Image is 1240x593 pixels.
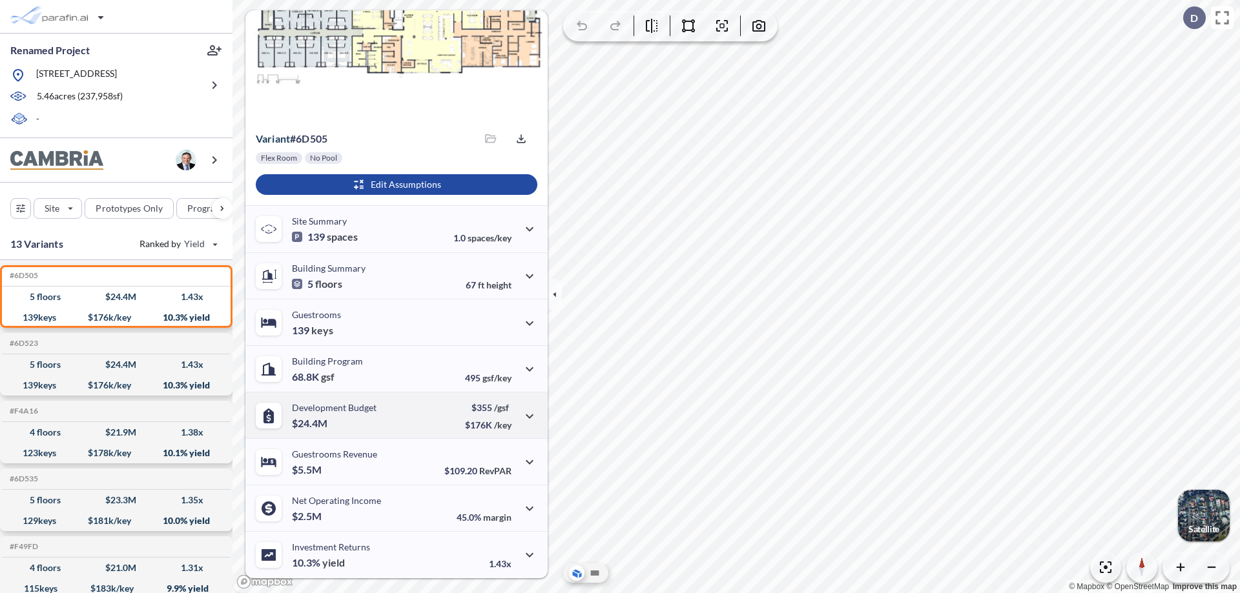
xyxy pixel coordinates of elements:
[587,565,603,581] button: Site Plan
[1178,490,1230,541] img: Switcher Image
[453,232,512,243] p: 1.0
[187,202,223,215] p: Program
[321,370,335,383] span: gsf
[256,132,327,145] p: # 6d505
[1190,12,1198,24] p: D
[292,541,370,552] p: Investment Returns
[292,402,377,413] p: Development Budget
[315,277,342,290] span: floors
[465,402,512,413] p: $355
[292,309,341,320] p: Guestrooms
[478,279,484,290] span: ft
[1178,490,1230,541] button: Switcher ImageSatellite
[489,558,512,569] p: 1.43x
[176,150,196,170] img: user logo
[10,236,63,252] p: 13 Variants
[1188,524,1219,534] p: Satellite
[494,402,509,413] span: /gsf
[479,465,512,476] span: RevPAR
[256,174,537,195] button: Edit Assumptions
[465,419,512,430] p: $176K
[1069,582,1104,591] a: Mapbox
[486,279,512,290] span: height
[7,474,38,483] h5: Click to copy the code
[7,339,38,348] h5: Click to copy the code
[10,43,90,57] p: Renamed Project
[236,574,293,589] a: Mapbox homepage
[292,324,333,337] p: 139
[7,407,38,416] h5: Click to copy the code
[7,271,38,280] h5: Click to copy the code
[311,324,333,337] span: keys
[310,153,337,163] p: No Pool
[34,198,82,219] button: Site
[483,512,512,523] span: margin
[292,263,366,274] p: Building Summary
[292,556,345,569] p: 10.3%
[37,90,123,104] p: 5.46 acres ( 237,958 sf)
[292,448,377,459] p: Guestrooms Revenue
[494,419,512,430] span: /key
[292,370,335,383] p: 68.8K
[1173,582,1237,591] a: Improve this map
[292,277,342,290] p: 5
[292,463,324,476] p: $5.5M
[292,230,358,243] p: 139
[85,198,174,219] button: Prototypes Only
[327,230,358,243] span: spaces
[482,372,512,383] span: gsf/key
[36,67,117,83] p: [STREET_ADDRESS]
[36,112,39,127] p: -
[371,178,441,191] p: Edit Assumptions
[292,356,363,367] p: Building Program
[444,465,512,476] p: $109.20
[292,216,347,226] p: Site Summary
[465,372,512,383] p: 495
[292,495,381,506] p: Net Operating Income
[322,556,345,569] span: yield
[468,232,512,243] span: spaces/key
[569,565,584,581] button: Aerial View
[261,153,297,163] p: Flex Room
[1106,582,1169,591] a: OpenStreetMap
[7,542,38,551] h5: Click to copy the code
[10,150,103,170] img: BrandImage
[96,202,163,215] p: Prototypes Only
[292,510,324,523] p: $2.5M
[256,132,290,145] span: Variant
[457,512,512,523] p: 45.0%
[129,234,226,254] button: Ranked by Yield
[292,417,329,430] p: $24.4M
[45,202,59,215] p: Site
[176,198,246,219] button: Program
[466,279,512,290] p: 67
[184,237,205,250] span: Yield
